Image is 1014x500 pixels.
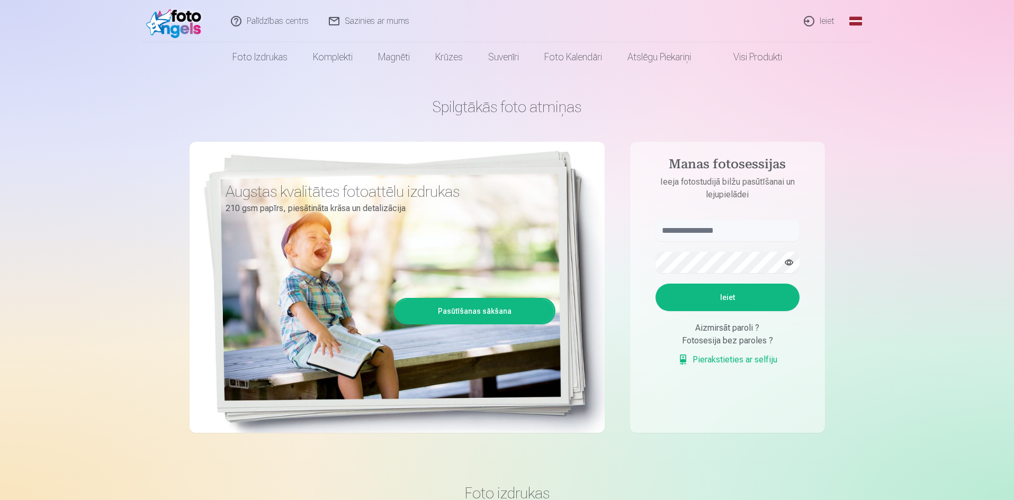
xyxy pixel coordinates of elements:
[300,42,365,72] a: Komplekti
[678,353,777,366] a: Pierakstieties ar selfiju
[220,42,300,72] a: Foto izdrukas
[656,322,800,334] div: Aizmirsāt paroli ?
[396,299,554,323] a: Pasūtīšanas sākšana
[656,284,800,311] button: Ieiet
[190,97,825,116] h1: Spilgtākās foto atmiņas
[615,42,704,72] a: Atslēgu piekariņi
[226,201,548,216] p: 210 gsm papīrs, piesātināta krāsa un detalizācija
[475,42,532,72] a: Suvenīri
[645,157,810,176] h4: Manas fotosessijas
[532,42,615,72] a: Foto kalendāri
[146,4,207,38] img: /fa1
[226,182,548,201] h3: Augstas kvalitātes fotoattēlu izdrukas
[423,42,475,72] a: Krūzes
[704,42,795,72] a: Visi produkti
[645,176,810,201] p: Ieeja fotostudijā bilžu pasūtīšanai un lejupielādei
[365,42,423,72] a: Magnēti
[656,334,800,347] div: Fotosesija bez paroles ?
